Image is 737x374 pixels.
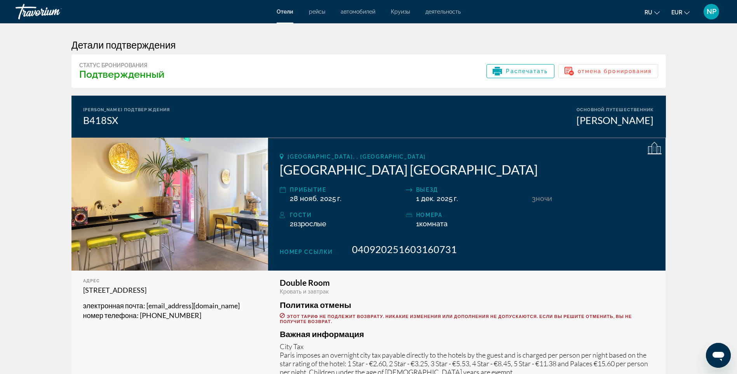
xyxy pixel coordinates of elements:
[83,114,170,126] div: B418SX
[486,64,554,78] button: Распечатать
[280,278,654,287] h3: Double Room
[280,288,329,295] span: Кровать и завтрак
[706,343,731,368] iframe: Schaltfläche zum Öffnen des Messaging-Fensters
[577,107,654,112] div: Основной путешественник
[578,68,652,74] span: отмена бронирования
[645,9,652,16] span: ru
[341,9,375,15] a: автомобилей
[287,154,426,160] span: [GEOGRAPHIC_DATA], , [GEOGRAPHIC_DATA]
[671,9,682,16] span: EUR
[290,210,402,220] div: Гости
[79,68,164,80] h3: Подтвержденный
[71,39,666,51] h3: Детали подтверждения
[280,330,654,338] h3: Важная информация
[536,194,552,203] span: ночи
[280,162,654,177] h2: [GEOGRAPHIC_DATA] [GEOGRAPHIC_DATA]
[83,301,143,310] span: электронная почта
[277,9,293,15] a: Отели
[416,220,448,228] span: 1
[391,9,410,15] a: Круизы
[83,278,257,283] div: адрес
[416,210,528,220] div: номера
[577,114,654,126] div: [PERSON_NAME]
[137,311,201,320] span: : [PHONE_NUMBER]
[419,220,448,228] span: Комната
[416,194,458,203] span: 1 дек. 2025 г.
[701,3,721,20] button: User Menu
[290,194,341,203] span: 28 нояб. 2025 г.
[707,8,716,16] span: NP
[16,2,93,22] a: Travorium
[645,7,660,18] button: Change language
[352,243,457,255] span: 040920251603160731
[83,311,137,320] span: номер телефона
[558,64,658,78] button: отмена бронирования
[290,185,402,194] div: прибытие
[290,220,326,228] span: 2
[280,301,654,309] h3: Политика отмены
[532,194,536,203] span: 3
[294,220,326,228] span: Взрослые
[83,285,257,295] p: [STREET_ADDRESS]
[425,9,461,15] a: деятельность
[280,314,632,324] span: Этот тариф не подлежит возврату. Никакие изменения или дополнения не допускаются. Если вы решите ...
[79,62,164,68] div: Статус бронирования
[506,68,548,74] span: Распечатать
[416,185,528,194] div: Выезд
[83,107,170,112] div: [PERSON_NAME] подтверждения
[309,9,325,15] a: рейсы
[280,249,333,255] span: Номер ссылки
[671,7,690,18] button: Change currency
[143,301,240,310] span: : [EMAIL_ADDRESS][DOMAIN_NAME]
[558,66,658,74] a: отмена бронирования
